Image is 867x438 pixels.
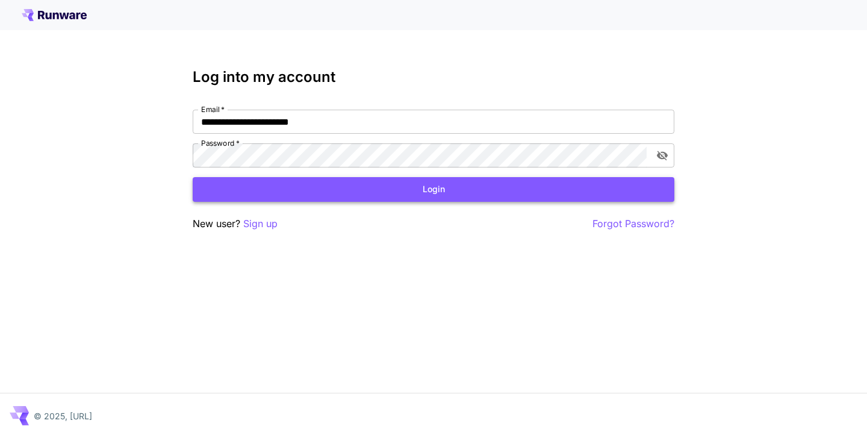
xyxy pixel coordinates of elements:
button: toggle password visibility [651,145,673,166]
button: Login [193,177,674,202]
p: New user? [193,216,278,231]
button: Forgot Password? [592,216,674,231]
label: Email [201,104,225,114]
label: Password [201,138,240,148]
h3: Log into my account [193,69,674,86]
p: © 2025, [URL] [34,410,92,422]
button: Sign up [243,216,278,231]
